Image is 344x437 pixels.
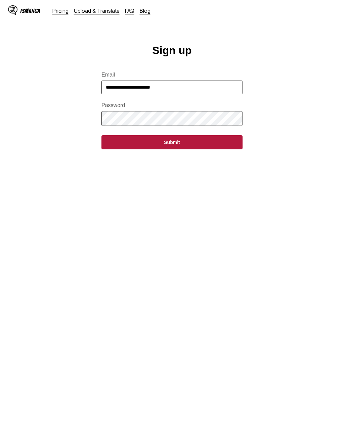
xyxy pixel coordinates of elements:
label: Password [101,102,243,108]
a: IsManga LogoIsManga [8,5,52,16]
div: IsManga [20,8,40,14]
a: FAQ [125,7,134,14]
a: Pricing [52,7,69,14]
a: Upload & Translate [74,7,120,14]
h1: Sign up [152,44,191,57]
a: Blog [140,7,150,14]
label: Email [101,72,243,78]
button: Submit [101,135,243,149]
img: IsManga Logo [8,5,17,15]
